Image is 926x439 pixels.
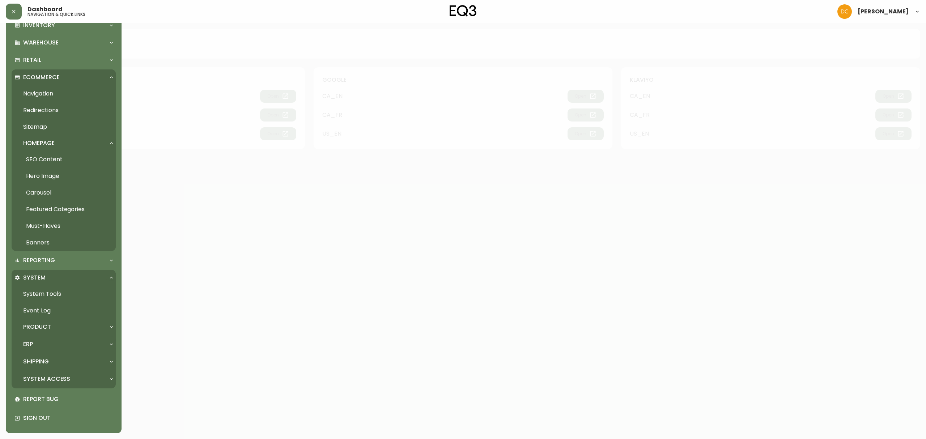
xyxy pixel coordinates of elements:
[23,274,46,282] p: System
[12,184,116,201] a: Carousel
[12,135,116,151] div: Homepage
[837,4,852,19] img: 7eb451d6983258353faa3212700b340b
[12,336,116,352] div: ERP
[12,201,116,218] a: Featured Categories
[450,5,476,17] img: logo
[12,168,116,184] a: Hero Image
[23,39,59,47] p: Warehouse
[12,286,116,302] a: System Tools
[12,151,116,168] a: SEO Content
[12,218,116,234] a: Must-Haves
[23,395,113,403] p: Report Bug
[23,21,55,29] p: Inventory
[12,302,116,319] a: Event Log
[12,85,116,102] a: Navigation
[23,375,70,383] p: System Access
[27,12,85,17] h5: navigation & quick links
[12,69,116,85] div: Ecommerce
[27,7,63,12] span: Dashboard
[12,409,116,427] div: Sign Out
[12,319,116,335] div: Product
[12,354,116,370] div: Shipping
[12,252,116,268] div: Reporting
[23,56,41,64] p: Retail
[12,102,116,119] a: Redirections
[12,371,116,387] div: System Access
[12,234,116,251] a: Banners
[23,323,51,331] p: Product
[23,139,55,147] p: Homepage
[12,119,116,135] a: Sitemap
[12,52,116,68] div: Retail
[12,17,116,33] div: Inventory
[12,270,116,286] div: System
[12,390,116,409] div: Report Bug
[23,73,60,81] p: Ecommerce
[858,9,909,14] span: [PERSON_NAME]
[23,358,49,366] p: Shipping
[12,35,116,51] div: Warehouse
[23,414,113,422] p: Sign Out
[23,256,55,264] p: Reporting
[23,340,33,348] p: ERP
